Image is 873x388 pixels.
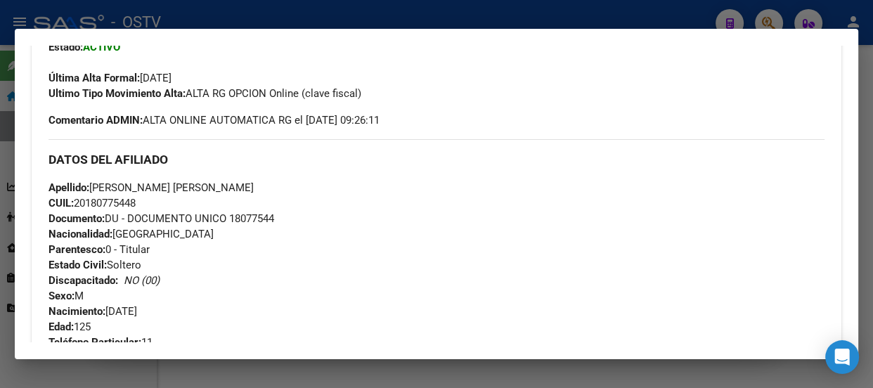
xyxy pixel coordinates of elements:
span: ALTA ONLINE AUTOMATICA RG el [DATE] 09:26:11 [48,112,380,128]
strong: Documento: [48,212,105,225]
strong: Discapacitado: [48,274,118,287]
strong: Nacimiento: [48,305,105,318]
span: M [48,290,84,302]
strong: Teléfono Particular: [48,336,141,349]
strong: Sexo: [48,290,75,302]
span: [DATE] [48,305,137,318]
strong: Edad: [48,321,74,333]
span: [PERSON_NAME] [PERSON_NAME] [48,181,254,194]
strong: Estado: [48,41,83,53]
strong: Ultimo Tipo Movimiento Alta: [48,87,186,100]
span: 0 - Titular [48,243,150,256]
strong: Comentario ADMIN: [48,114,143,127]
strong: Estado Civil: [48,259,107,271]
span: [DATE] [48,72,172,84]
strong: Última Alta Formal: [48,72,140,84]
strong: Parentesco: [48,243,105,256]
div: Open Intercom Messenger [825,340,859,374]
strong: Apellido: [48,181,89,194]
span: [GEOGRAPHIC_DATA] [48,228,214,240]
span: Soltero [48,259,141,271]
span: 20180775448 [48,197,136,209]
span: DU - DOCUMENTO UNICO 18077544 [48,212,274,225]
strong: CUIL: [48,197,74,209]
span: 11 [48,336,153,349]
i: NO (00) [124,274,160,287]
span: 125 [48,321,91,333]
strong: Nacionalidad: [48,228,112,240]
span: ALTA RG OPCION Online (clave fiscal) [48,87,361,100]
h3: DATOS DEL AFILIADO [48,152,824,167]
strong: ACTIVO [83,41,120,53]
